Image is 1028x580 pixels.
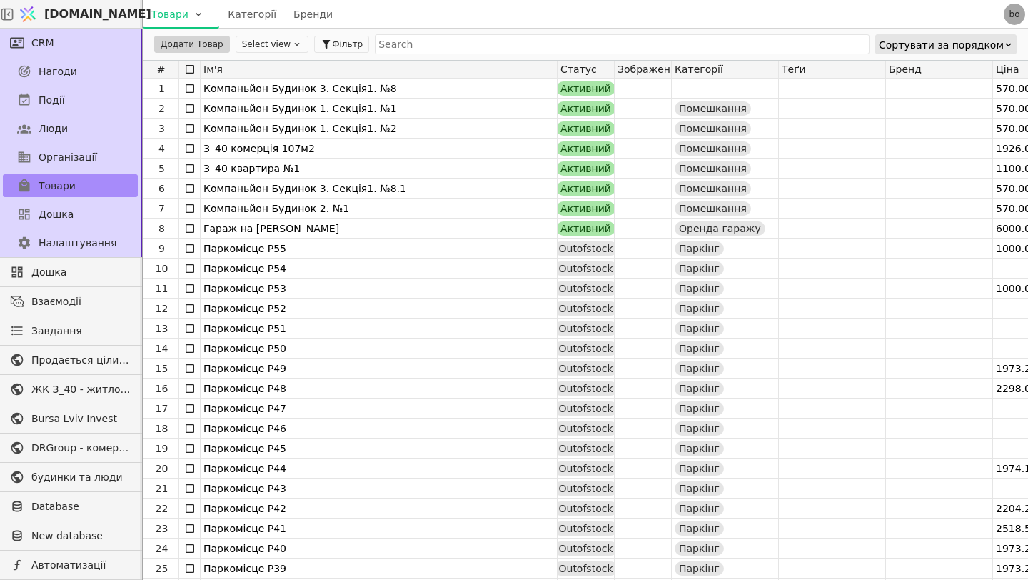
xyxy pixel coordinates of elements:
a: Товари [3,174,138,197]
div: Outofstock [554,441,617,456]
span: Налаштування [39,236,116,251]
div: Компаньйон Будинок 1. Секція1. №2 [203,119,554,139]
div: Паркінг [675,301,724,316]
div: 25 [145,559,178,579]
span: Події [39,93,65,108]
div: Паркінг [675,421,724,436]
div: Outofstock [554,381,617,396]
div: Паркінг [675,441,724,456]
div: 11 [145,279,178,299]
a: Database [3,495,138,518]
button: Додати Товар [154,36,230,53]
div: Паркомісце P50 [203,339,554,359]
div: Outofstock [554,401,617,416]
div: Паркомісце P46 [203,419,554,439]
a: Події [3,89,138,111]
div: Помешкання [675,141,751,156]
div: Паркомісце P52 [203,299,554,319]
div: Активний [556,221,615,236]
div: Активний [556,81,615,96]
a: будинки та люди [3,466,138,489]
div: Outofstock [554,541,617,556]
div: Паркінг [675,461,724,476]
div: Outofstock [554,461,617,476]
div: Паркомісце P48 [203,379,554,399]
div: Паркінг [675,361,724,376]
a: Взаємодії [3,290,138,313]
span: CRM [31,36,54,51]
div: 18 [145,419,178,439]
div: Помешкання [675,201,751,216]
div: Компаньйон Будинок 3. Секція1. №8 [203,79,554,99]
div: 7 [145,199,178,219]
span: ЖК З_40 - житлова та комерційна нерухомість класу Преміум [31,382,131,397]
span: Зображення [618,64,671,75]
div: Паркомісце P44 [203,459,554,479]
div: Активний [556,101,615,116]
div: Паркомісце P41 [203,519,554,539]
div: 17 [145,399,178,419]
div: Оренда гаражу [675,221,765,236]
a: Люди [3,117,138,140]
div: Паркомісце P49 [203,359,554,379]
div: Outofstock [554,521,617,536]
span: Категорії [675,64,723,75]
span: Статус [560,64,597,75]
span: Товари [39,179,76,194]
span: Теґи [782,64,806,75]
span: Database [31,499,131,514]
div: Паркомісце P39 [203,559,554,579]
div: Помешкання [675,101,751,116]
div: Паркомісце P53 [203,279,554,299]
div: Активний [556,181,615,196]
div: Помешкання [675,121,751,136]
a: Продається цілий будинок [PERSON_NAME] нерухомість [3,349,138,371]
div: Outofstock [554,561,617,576]
div: 12 [145,299,178,319]
div: Паркінг [675,261,724,276]
div: 13 [145,319,178,339]
div: 14 [145,339,178,359]
div: 21 [145,479,178,499]
div: Паркомісце P45 [203,439,554,459]
a: New database [3,524,138,547]
a: Дошка [3,261,138,284]
span: Bursa Lviv Invest [31,411,131,426]
div: Outofstock [554,241,617,256]
div: 8 [145,219,178,239]
a: [DOMAIN_NAME] [14,1,143,28]
div: З_40 квартира №1 [203,159,554,179]
span: Продається цілий будинок [PERSON_NAME] нерухомість [31,353,131,368]
span: Ім'я [203,64,223,75]
a: Автоматизації [3,554,138,576]
div: Паркінг [675,561,724,576]
div: 22 [145,499,178,519]
span: Ціна [996,64,1019,75]
div: Паркомісце P42 [203,499,554,519]
div: Активний [556,161,615,176]
div: 3 [145,119,178,139]
div: Outofstock [554,341,617,356]
div: 9 [145,239,178,259]
div: Активний [556,141,615,156]
div: Гараж на [PERSON_NAME] [203,219,554,239]
a: Нагоди [3,60,138,83]
div: Outofstock [554,301,617,316]
div: Паркомісце P55 [203,239,554,259]
div: Компаньйон Будинок 2. №1 [203,199,554,219]
a: Завдання [3,319,138,342]
div: Паркінг [675,281,724,296]
div: Паркінг [675,341,724,356]
a: Налаштування [3,231,138,254]
div: З_40 комерція 107м2 [203,139,554,159]
img: Logo [17,1,39,28]
div: Компаньйон Будинок 3. Секція1. №8.1 [203,179,554,199]
div: Активний [556,201,615,216]
div: Сортувати за порядком [879,35,1004,55]
div: Паркінг [675,481,724,496]
span: Дошка [39,207,74,222]
div: Паркінг [675,401,724,416]
div: 20 [145,459,178,479]
div: Паркомісце P43 [203,479,554,499]
span: Взаємодії [31,294,131,309]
